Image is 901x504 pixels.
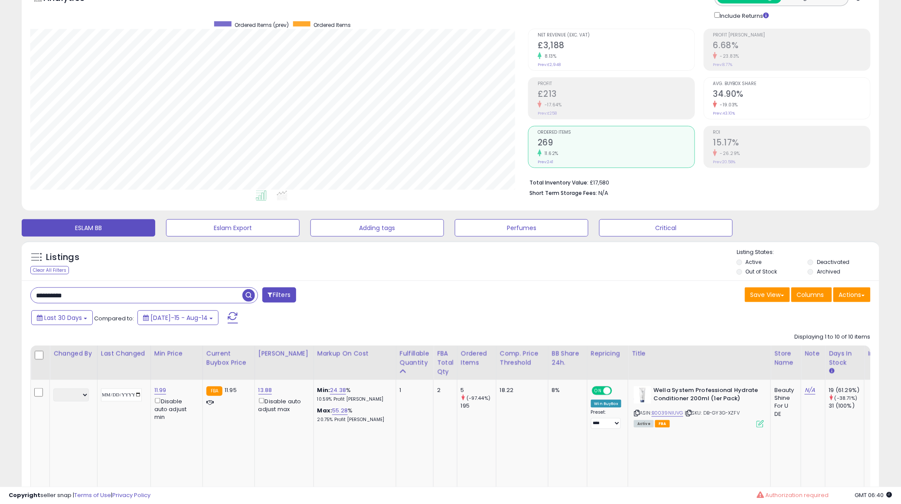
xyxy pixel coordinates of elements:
small: Prev: 8.77% [713,62,733,67]
div: 195 [461,402,496,410]
div: % [317,386,389,402]
h2: 269 [538,138,695,149]
div: 5 [461,386,496,394]
div: Title [632,349,767,358]
h2: 6.68% [713,40,870,52]
button: ESLAM BB [22,219,155,237]
div: 8% [552,386,581,394]
div: 18.22 [500,386,542,394]
span: | SKU: DB-GY3G-XZFV [685,409,740,416]
small: 11.62% [542,150,558,157]
small: -17.64% [542,102,562,108]
a: B0039NIUVG [652,409,683,417]
span: 11.95 [225,386,237,394]
img: 31HkgPoV9rL._SL40_.jpg [634,386,651,404]
a: 11.99 [154,386,166,395]
th: CSV column name: cust_attr_2_Changed by [50,346,98,380]
small: (-38.71%) [835,395,857,402]
div: 2 [437,386,450,394]
button: Adding tags [310,219,444,237]
span: FBA [655,420,670,428]
button: Last 30 Days [31,310,93,325]
span: Ordered Items [313,21,351,29]
small: 8.13% [542,53,557,59]
button: Actions [833,287,871,302]
small: -26.29% [717,150,741,157]
button: Perfumes [455,219,588,237]
div: FBA Total Qty [437,349,454,376]
div: 1 [400,386,427,394]
div: Repricing [591,349,625,358]
b: Total Inventory Value: [529,179,588,186]
div: Fulfillable Quantity [400,349,430,367]
div: Include Returns [708,10,780,20]
small: (-97.44%) [467,395,490,402]
div: Last Changed [101,349,147,358]
a: Terms of Use [74,491,111,499]
span: Net Revenue (Exc. VAT) [538,33,695,38]
b: Max: [317,406,333,415]
label: Out of Stock [746,268,777,275]
div: ASIN: [634,386,764,427]
button: Filters [262,287,296,303]
a: N/A [805,386,815,395]
th: The percentage added to the cost of goods (COGS) that forms the calculator for Min & Max prices. [313,346,396,380]
span: Compared to: [94,314,134,323]
small: Prev: 20.58% [713,159,736,165]
p: Listing States: [737,248,879,257]
span: Avg. Buybox Share [713,82,870,86]
div: BB Share 24h. [552,349,584,367]
div: Days In Stock [829,349,861,367]
a: 24.38 [330,386,346,395]
div: Win BuyBox [591,400,622,408]
label: Archived [817,268,840,275]
label: Deactivated [817,258,849,266]
a: 13.88 [258,386,272,395]
div: Disable auto adjust min [154,396,196,421]
span: Ordered Items [538,130,695,135]
small: Prev: 43.10% [713,111,735,116]
button: Save View [745,287,790,302]
div: % [317,407,389,423]
small: -19.03% [717,102,738,108]
span: All listings currently available for purchase on Amazon [634,420,654,428]
h2: 34.90% [713,89,870,101]
div: Ordered Items [461,349,493,367]
div: Displaying 1 to 10 of 10 items [795,333,871,341]
div: Note [805,349,822,358]
div: Markup on Cost [317,349,392,358]
a: Privacy Policy [112,491,150,499]
div: Preset: [591,409,622,429]
small: FBA [206,386,222,396]
span: Last 30 Days [44,313,82,322]
div: Comp. Price Threshold [500,349,545,367]
button: Columns [791,287,832,302]
div: Store Name [774,349,797,367]
li: £17,580 [529,177,864,187]
button: [DATE]-15 - Aug-14 [137,310,219,325]
div: 19 (61.29%) [829,386,864,394]
h5: Listings [46,251,79,264]
div: Current Buybox Price [206,349,251,367]
span: 2025-09-14 06:40 GMT [855,491,892,499]
button: Eslam Export [166,219,300,237]
div: 31 (100%) [829,402,864,410]
b: Wella System Professional Hydrate Conditioner 200ml (1er Pack) [653,386,759,405]
p: 20.75% Profit [PERSON_NAME] [317,417,389,423]
div: Beauty Shine For U DE [774,386,794,418]
h2: £213 [538,89,695,101]
b: Min: [317,386,330,394]
span: ROI [713,130,870,135]
span: Profit [538,82,695,86]
th: CSV column name: cust_attr_1_Last Changed [97,346,150,380]
span: Profit [PERSON_NAME] [713,33,870,38]
small: Prev: 241 [538,159,553,165]
label: Active [746,258,762,266]
button: Critical [599,219,733,237]
span: OFF [611,387,625,395]
h2: £3,188 [538,40,695,52]
small: Prev: £2,948 [538,62,561,67]
div: Clear All Filters [30,266,69,274]
span: Columns [797,290,824,299]
a: 55.28 [332,406,348,415]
